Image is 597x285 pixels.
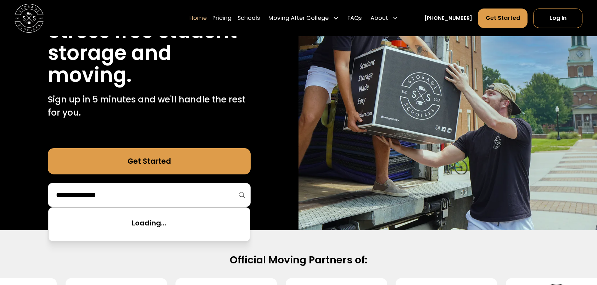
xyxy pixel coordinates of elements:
[189,8,207,28] a: Home
[48,20,251,86] h1: Stress free student storage and moving.
[238,8,260,28] a: Schools
[268,14,329,23] div: Moving After College
[212,8,231,28] a: Pricing
[424,14,472,22] a: [PHONE_NUMBER]
[533,9,582,28] a: Log In
[478,9,528,28] a: Get Started
[48,93,251,119] p: Sign up in 5 minutes and we'll handle the rest for you.
[368,8,401,28] div: About
[347,8,362,28] a: FAQs
[15,4,44,33] img: Storage Scholars main logo
[67,253,530,267] h2: Official Moving Partners of:
[266,8,342,28] div: Moving After College
[370,14,388,23] div: About
[48,148,251,174] a: Get Started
